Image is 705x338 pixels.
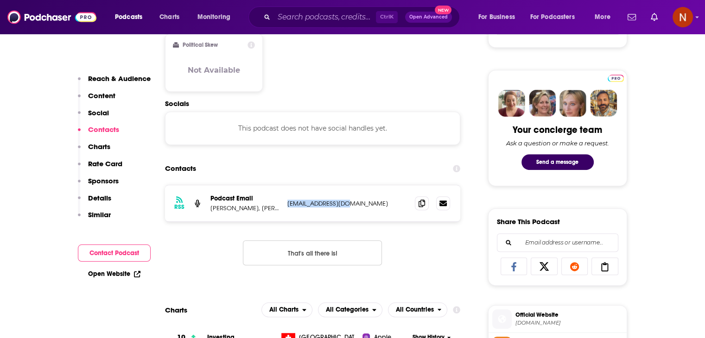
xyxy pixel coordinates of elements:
[188,66,240,75] h3: Not Available
[183,42,218,48] h2: Political Skew
[88,91,115,100] p: Content
[497,233,618,252] div: Search followers
[7,8,96,26] img: Podchaser - Follow, Share and Rate Podcasts
[115,11,142,24] span: Podcasts
[78,91,115,108] button: Content
[78,159,122,176] button: Rate Card
[153,10,185,25] a: Charts
[405,12,452,23] button: Open AdvancedNew
[673,7,693,27] img: User Profile
[561,257,588,275] a: Share on Reddit
[78,244,151,262] button: Contact Podcast
[595,11,610,24] span: More
[388,302,448,317] h2: Countries
[165,99,461,108] h2: Socials
[261,302,312,317] button: open menu
[409,15,448,19] span: Open Advanced
[376,11,398,23] span: Ctrl K
[608,75,624,82] img: Podchaser Pro
[78,108,109,125] button: Social
[673,7,693,27] button: Show profile menu
[647,9,661,25] a: Show notifications dropdown
[269,307,299,313] span: All Charts
[88,176,119,185] p: Sponsors
[191,10,242,25] button: open menu
[165,160,196,177] h2: Contacts
[159,11,179,24] span: Charts
[388,302,448,317] button: open menu
[318,302,382,317] h2: Categories
[435,6,451,14] span: New
[506,139,609,147] div: Ask a question or make a request.
[318,302,382,317] button: open menu
[78,74,151,91] button: Reach & Audience
[78,142,110,159] button: Charts
[529,90,556,117] img: Barbara Profile
[165,306,187,314] h2: Charts
[498,90,525,117] img: Sydney Profile
[478,11,515,24] span: For Business
[78,194,111,211] button: Details
[673,7,693,27] span: Logged in as AdelNBM
[624,9,640,25] a: Show notifications dropdown
[257,6,469,28] div: Search podcasts, credits, & more...
[88,194,111,202] p: Details
[590,90,617,117] img: Jon Profile
[78,125,119,142] button: Contacts
[515,319,623,326] span: handelszeitung-morning-call.podigee.io
[88,270,140,278] a: Open Website
[210,204,280,212] p: [PERSON_NAME], [PERSON_NAME] | Handelszeitung, Blick
[396,307,434,313] span: All Countries
[287,200,408,207] p: [EMAIL_ADDRESS][DOMAIN_NAME]
[608,73,624,82] a: Pro website
[524,10,588,25] button: open menu
[274,10,376,25] input: Search podcasts, credits, & more...
[559,90,586,117] img: Jules Profile
[261,302,312,317] h2: Platforms
[492,309,623,329] a: Official Website[DOMAIN_NAME]
[88,108,109,117] p: Social
[88,210,111,219] p: Similar
[472,10,527,25] button: open menu
[243,240,382,265] button: Nothing here.
[165,112,461,145] div: This podcast does not have social handles yet.
[210,194,280,202] p: Podcast Email
[513,124,602,136] div: Your concierge team
[588,10,622,25] button: open menu
[88,125,119,134] p: Contacts
[88,74,151,83] p: Reach & Audience
[521,154,594,170] button: Send a message
[501,257,527,275] a: Share on Facebook
[530,11,575,24] span: For Podcasters
[515,311,623,319] span: Official Website
[78,176,119,194] button: Sponsors
[505,234,610,251] input: Email address or username...
[88,159,122,168] p: Rate Card
[591,257,618,275] a: Copy Link
[326,307,368,313] span: All Categories
[108,10,154,25] button: open menu
[78,210,111,227] button: Similar
[497,217,560,226] h3: Share This Podcast
[88,142,110,151] p: Charts
[531,257,558,275] a: Share on X/Twitter
[197,11,230,24] span: Monitoring
[174,203,184,211] h3: RSS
